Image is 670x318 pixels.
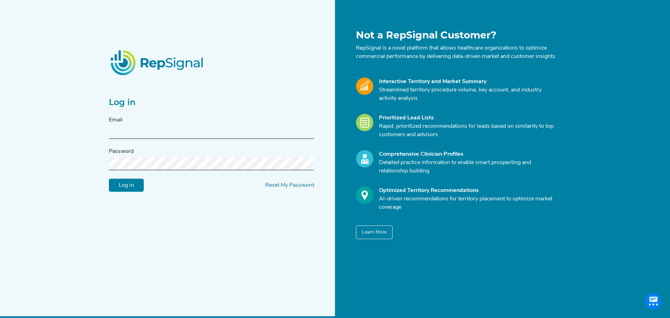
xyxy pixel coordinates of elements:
[356,150,373,168] img: Profile_Icon.739e2aba.svg
[356,114,373,131] img: Leads_Icon.28e8c528.svg
[379,186,557,195] div: Optimized Territory Recommendations
[379,195,557,212] p: AI-driven recommendations for territory placement to optimize market coverage
[356,29,557,41] h1: Not a RepSignal Customer?
[356,77,373,95] img: Market_Icon.a700a4ad.svg
[356,225,393,239] button: Learn More
[356,186,373,204] img: Optimize_Icon.261f85db.svg
[379,122,557,139] p: Rapid, prioritized recommendations for leads based on similarity to top customers and advisors
[379,86,557,103] p: Streamlined territory procedure volume, key account, and industry activity analysis
[265,183,314,188] a: Reset My Password
[109,97,314,108] h2: Log in
[109,179,144,192] input: Log in
[102,42,213,83] img: RepSignalLogo.20539ed3.png
[379,77,557,86] div: Interactive Territory and Market Summary
[379,158,557,175] p: Detailed practice information to enable smart prospecting and relationship building
[109,116,122,124] label: Email
[379,114,557,122] div: Prioritized Lead Lists
[379,150,557,158] div: Comprehensive Clinician Profiles
[356,44,557,61] p: RepSignal is a novel platform that allows healthcare organizations to optimize commercial perform...
[109,147,134,156] label: Password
